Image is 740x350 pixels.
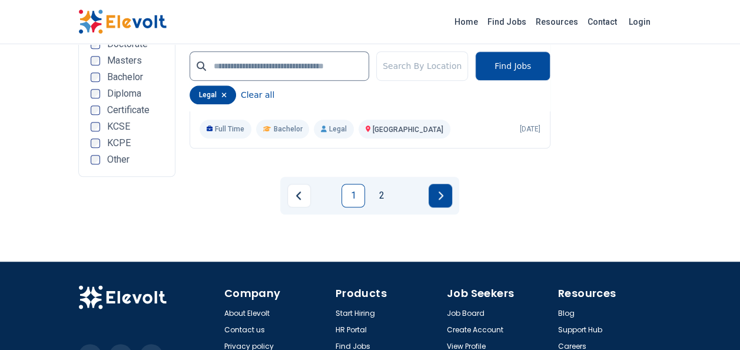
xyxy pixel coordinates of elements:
[370,184,393,207] a: Page 2
[107,89,141,98] span: Diploma
[107,56,142,65] span: Masters
[558,285,662,302] h4: Resources
[314,120,353,138] p: Legal
[520,124,540,134] p: [DATE]
[531,12,583,31] a: Resources
[200,120,252,138] p: Full Time
[107,155,130,164] span: Other
[336,325,367,335] a: HR Portal
[287,184,311,207] a: Previous page
[681,293,740,350] iframe: Chat Widget
[447,285,551,302] h4: Job Seekers
[622,10,658,34] a: Login
[107,72,143,82] span: Bachelor
[78,9,167,34] img: Elevolt
[341,184,365,207] a: Page 1 is your current page
[558,309,575,318] a: Blog
[483,12,531,31] a: Find Jobs
[287,184,452,207] ul: Pagination
[91,155,100,164] input: Other
[336,285,440,302] h4: Products
[558,325,602,335] a: Support Hub
[273,124,302,134] span: Bachelor
[241,85,274,104] button: Clear all
[447,325,503,335] a: Create Account
[107,39,148,49] span: Doctorate
[224,325,265,335] a: Contact us
[91,72,100,82] input: Bachelor
[107,122,130,131] span: KCSE
[107,138,131,148] span: KCPE
[91,89,100,98] input: Diploma
[336,309,375,318] a: Start Hiring
[107,105,150,115] span: Certificate
[475,51,550,81] button: Find Jobs
[91,105,100,115] input: Certificate
[429,184,452,207] a: Next page
[224,309,270,318] a: About Elevolt
[78,285,167,310] img: Elevolt
[450,12,483,31] a: Home
[190,85,236,104] div: legal
[447,309,485,318] a: Job Board
[91,138,100,148] input: KCPE
[373,126,443,134] span: [GEOGRAPHIC_DATA]
[224,285,328,302] h4: Company
[91,122,100,131] input: KCSE
[91,56,100,65] input: Masters
[583,12,622,31] a: Contact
